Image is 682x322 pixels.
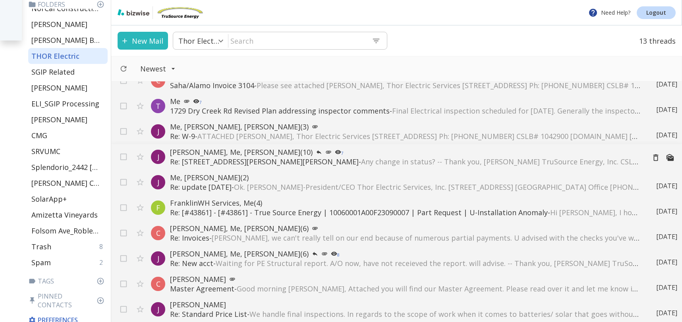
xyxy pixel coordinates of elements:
p: ELI_SGIP Processing [31,99,99,108]
img: bizwise [118,9,149,15]
div: [PERSON_NAME] [28,80,108,96]
div: [PERSON_NAME] CPA Financial [28,175,108,191]
p: Re: update [DATE] - [170,182,640,192]
input: Search [228,33,365,49]
a: Logout [637,6,676,19]
p: [PERSON_NAME] [31,19,87,29]
p: [PERSON_NAME], Me, [PERSON_NAME] (6) [170,249,640,258]
p: 2 [99,258,106,267]
p: [PERSON_NAME] CPA Financial [31,178,100,188]
div: [PERSON_NAME] [28,112,108,127]
p: CMG [31,131,47,140]
p: Re: W-9 - [170,131,640,141]
p: Re: [STREET_ADDRESS][PERSON_NAME][PERSON_NAME] - [170,157,639,166]
button: 8 [328,249,343,258]
p: T [156,101,160,111]
p: [DATE] [656,105,677,114]
p: [PERSON_NAME] [31,83,87,93]
p: Re: New acct - [170,258,640,268]
p: [DATE] [656,283,677,292]
p: C [156,228,160,238]
p: Spam [31,258,51,267]
div: ELI_SGIP Processing [28,96,108,112]
p: [PERSON_NAME] [31,115,87,124]
p: [DATE] [656,80,677,89]
p: [DATE] [656,258,677,266]
p: Amizetta Vineyards [31,210,98,220]
p: J [157,177,159,187]
div: CMG [28,127,108,143]
button: Mark as Unread [663,150,677,165]
div: Amizetta Vineyards [28,207,108,223]
p: SolarApp+ [31,194,67,204]
button: 7 [332,147,347,157]
p: Thor Electric [178,36,220,46]
p: 1729 Dry Creek Rd Revised Plan addressing inspector comments - [170,106,640,116]
p: Trash [31,242,51,251]
p: SRVUMC [31,147,60,156]
p: J [157,254,159,263]
p: THOR Electric [31,51,79,61]
div: Splendorio_2442 [GEOGRAPHIC_DATA] [28,159,108,175]
div: SolarApp+ [28,191,108,207]
div: THOR Electric [28,48,108,64]
div: Trash8 [28,239,108,255]
p: [DATE] [656,207,677,216]
p: F [156,203,160,212]
p: Master Agreement - [170,284,640,293]
p: Pinned Contacts [28,292,108,309]
p: 7 [199,100,202,104]
p: Tags [28,277,108,285]
div: [PERSON_NAME] [28,16,108,32]
p: J [157,127,159,136]
p: [DATE] [656,232,677,241]
p: Folsom Ave_Robleto [31,226,100,235]
p: 13 threads [634,32,676,50]
div: [PERSON_NAME] Batteries [28,32,108,48]
p: C [156,279,160,289]
div: SGIP Related [28,64,108,80]
p: SGIP Related [31,67,75,77]
p: Me, [PERSON_NAME], [PERSON_NAME] (3) [170,122,640,131]
p: [DATE] [656,309,677,317]
p: [PERSON_NAME] [170,300,640,309]
p: [DATE] [656,131,677,139]
button: Move to Trash [649,150,663,165]
p: [PERSON_NAME] [170,274,640,284]
p: Splendorio_2442 [GEOGRAPHIC_DATA] [31,162,100,172]
p: Me, [PERSON_NAME] (2) [170,173,640,182]
p: 7 [341,151,344,155]
p: [PERSON_NAME], Me, [PERSON_NAME] (10) [170,147,639,157]
div: Spam2 [28,255,108,270]
p: Re: [#43861] - [#43861] - True Source Energy | 10060001A00F23090007 | Part Request | U-Installati... [170,208,640,217]
p: 8 [337,253,340,257]
p: 8 [99,242,106,251]
p: Saha/Alamo Invoice 3104 - [170,81,640,90]
p: [DATE] [656,181,677,190]
p: Need Help? [588,8,630,17]
p: [PERSON_NAME], Me, [PERSON_NAME] (6) [170,224,640,233]
p: Re: Standard Price List - [170,309,640,319]
button: New Mail [118,32,168,50]
p: Me [170,96,640,106]
button: 7 [190,96,205,106]
p: FranklinWH Services, Me (4) [170,198,640,208]
p: Re: Invoices - [170,233,640,243]
p: J [157,152,159,162]
p: Logout [646,10,666,15]
button: Filter [132,60,184,77]
div: SRVUMC [28,143,108,159]
img: TruSource Energy, Inc. [156,6,204,19]
p: [PERSON_NAME] Batteries [31,35,100,45]
button: Refresh [116,62,131,76]
div: Folsom Ave_Robleto [28,223,108,239]
p: J [157,305,159,314]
